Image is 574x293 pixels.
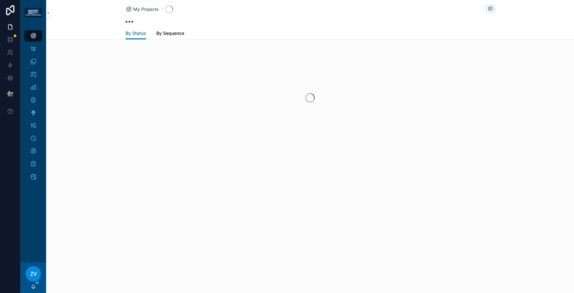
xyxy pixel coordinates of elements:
[24,8,42,18] img: App logo
[126,28,146,40] a: By Status
[30,270,37,278] span: ZV
[133,6,159,12] span: My Projects
[156,30,184,36] span: By Sequence
[156,28,184,40] a: By Sequence
[126,30,146,36] span: By Status
[20,26,46,191] div: scrollable content
[126,6,159,12] a: My Projects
